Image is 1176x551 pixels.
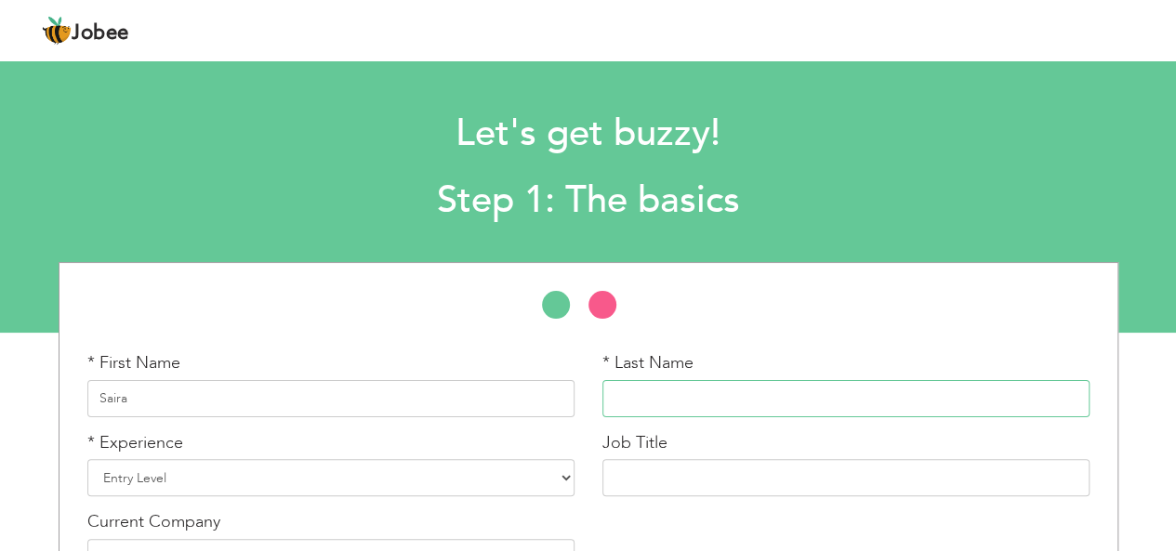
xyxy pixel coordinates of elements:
label: Job Title [602,431,667,455]
label: * Last Name [602,351,694,375]
label: Current Company [87,510,220,534]
label: * First Name [87,351,180,375]
h2: Step 1: The basics [161,177,1015,225]
span: Jobee [72,23,129,44]
h1: Let's get buzzy! [161,110,1015,158]
label: * Experience [87,431,183,455]
img: jobee.io [42,16,72,46]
